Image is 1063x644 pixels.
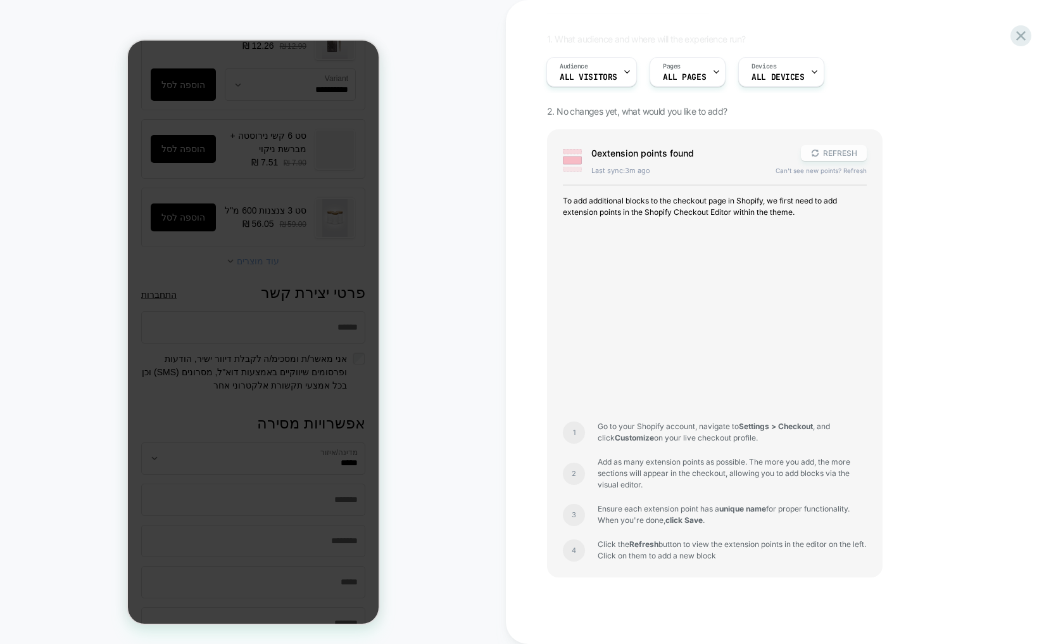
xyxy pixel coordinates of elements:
button: REFRESH [801,145,867,161]
span: Audience [560,62,588,71]
span: Go to your Shopify account, navigate to , and click on your live checkout profile. [598,421,867,444]
b: Refresh [629,539,658,549]
button: הוספה לסל BEST פינצטה [23,28,88,60]
button: הוספה לסל סט 6 קשי נירוסטה + מברשת ניקוי [23,94,88,122]
b: Customize [615,433,654,442]
b: click Save [665,515,703,525]
img: סט 3 צנצנות 600 מ"ל [187,157,227,198]
span: 1 [563,422,585,444]
span: Devices [752,62,776,71]
span: found [591,148,788,158]
span: סט 6 קשי נירוסטה + מברשת ניקוי [97,89,179,115]
span: ALL PAGES [663,73,706,82]
span: ALL DEVICES [752,73,804,82]
span: 0 extension point s [591,148,667,158]
span: ‏7.51 ‏₪ [123,115,150,129]
img: סט 6 קשי נירוסטה + מברשת ניקוי [187,89,227,129]
a: התחברות [13,248,49,261]
span: 2 [563,463,585,485]
span: To add additional blocks to the checkout page in Shopify, we first need to add extension points i... [563,195,867,218]
b: Settings > Checkout [739,422,813,431]
span: Last sync: 3m ago [591,166,763,175]
h2: פרטי יצירת קשר [133,242,237,262]
span: Pages [663,62,681,71]
span: Add as many extension points as possible. The more you add, the more sections will appear in the ... [598,456,867,491]
span: 1. What audience and where will the experience run? [547,34,745,44]
s: ‏7.90 ‏₪ [156,117,179,128]
button: הוספה לסל סט 3 צנצנות 600 מ"ל [23,163,88,191]
span: All Visitors [560,73,617,82]
span: ‏56.05 ‏₪ [115,177,146,190]
span: 3 [563,504,585,526]
span: Can't see new points? Refresh [776,167,867,174]
h2: אפשרויות מסירה [13,373,237,392]
label: אני מאשר/ת ומסכימ/ה לקבלת דיוור ישיר, הודעות ופרסומים שיווקיים באמצעות דוא"ל, מסרונים (SMS) וכן ב... [13,312,226,352]
span: 4 [563,539,585,562]
span: Click the button to view the extension points in the editor on the left. Click on them to add a n... [598,539,867,562]
span: סט 3 צנצנות 600 מ"ל [97,164,179,177]
span: Ensure each extension point has a for proper functionality. When you're done, . [598,503,867,526]
span: 2. No changes yet, what would you like to add? [547,106,727,117]
s: ‏59.00 ‏₪ [152,178,179,190]
b: unique name [719,504,766,513]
